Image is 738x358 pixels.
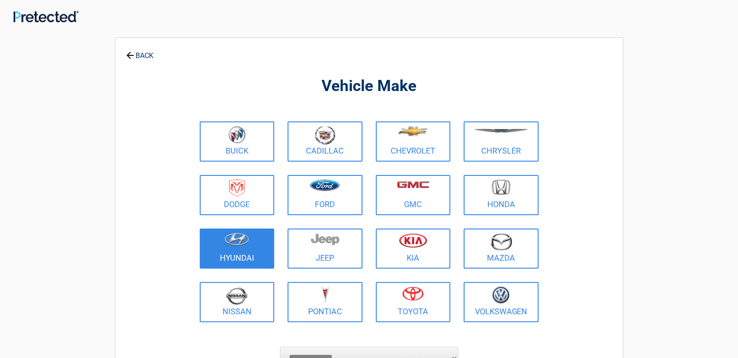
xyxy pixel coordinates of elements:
img: mazda [490,233,512,250]
a: GMC [376,175,451,215]
a: Mazda [464,229,539,269]
a: Honda [464,175,539,215]
a: Jeep [288,229,363,269]
img: honda [492,179,511,195]
a: Buick [200,121,275,162]
img: hyundai [224,233,249,246]
img: Main Logo [13,11,78,22]
img: ford [310,179,340,191]
img: buick [228,126,246,144]
a: Cadillac [288,121,363,162]
a: Pontiac [288,282,363,322]
a: Kia [376,229,451,269]
a: Ford [288,175,363,215]
a: BACK [124,44,156,59]
img: gmc [397,181,429,188]
a: Chrysler [464,121,539,162]
img: pontiac [321,287,330,304]
a: Nissan [200,282,275,322]
img: dodge [229,179,245,197]
img: volkswagen [492,287,510,304]
a: Hyundai [200,229,275,269]
img: chevrolet [398,126,428,136]
img: jeep [311,233,339,246]
img: cadillac [315,126,335,145]
img: chrysler [474,129,528,133]
a: Dodge [200,175,275,215]
img: nissan [226,287,247,305]
img: kia [399,233,427,248]
h2: Vehicle Make [198,76,541,97]
img: toyota [402,287,424,301]
a: Volkswagen [464,282,539,322]
a: Chevrolet [376,121,451,162]
a: Toyota [376,282,451,322]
